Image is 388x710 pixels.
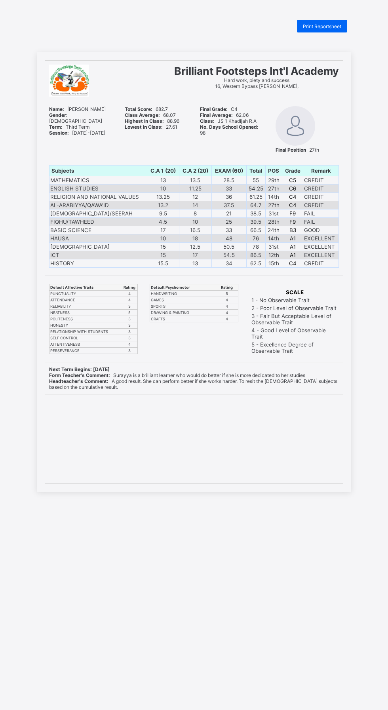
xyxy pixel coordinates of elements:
[49,366,110,372] b: Next Term Begins: [DATE]
[303,251,339,259] td: EXCELLENT
[125,112,176,118] span: 68.07
[303,23,341,29] span: Print Reportsheet
[247,201,265,209] td: 64.7
[150,284,216,290] th: Default Psychomotor
[179,209,211,217] td: 8
[276,147,306,153] b: Final Position
[179,176,211,184] td: 13.5
[211,217,246,226] td: 25
[179,217,211,226] td: 10
[282,192,303,201] td: C4
[49,184,147,192] td: ENGLISH STUDIES
[265,192,282,201] td: 14th
[49,176,147,184] td: MATHEMATICS
[147,234,179,242] td: 10
[179,165,211,176] th: C.A 2 (20)
[247,165,265,176] th: Total
[216,309,238,316] td: 4
[265,251,282,259] td: 12th
[211,192,246,201] td: 36
[276,147,319,153] span: 27th
[211,226,246,234] td: 33
[49,106,64,112] b: Name:
[179,226,211,234] td: 16.5
[265,234,282,242] td: 14th
[49,378,108,384] b: Headteacher's Comment:
[125,124,163,130] b: Lowest In Class:
[247,217,265,226] td: 39.5
[247,251,265,259] td: 86.5
[121,297,138,303] td: 4
[125,118,179,124] span: 88.96
[121,303,138,309] td: 3
[200,124,262,136] span: 98
[265,242,282,251] td: 31st
[49,309,121,316] td: NEATNESS
[282,259,303,267] td: C4
[303,242,339,251] td: EXCELLENT
[211,242,246,251] td: 50.5
[147,184,179,192] td: 10
[200,112,233,118] b: Final Average:
[211,234,246,242] td: 48
[121,309,138,316] td: 5
[200,124,259,130] b: No. Days School Opened:
[200,106,228,112] b: Final Grade:
[216,316,238,322] td: 4
[265,201,282,209] td: 27th
[49,259,147,267] td: HISTORY
[49,130,69,136] b: Session:
[216,290,238,297] td: 5
[49,124,63,130] b: Term:
[121,347,138,354] td: 3
[125,112,160,118] b: Class Average:
[282,251,303,259] td: A1
[121,335,138,341] td: 3
[49,130,105,136] span: [DATE]-[DATE]
[121,284,138,290] th: Rating
[247,259,265,267] td: 62.5
[265,184,282,192] td: 27th
[125,106,152,112] b: Total Score:
[125,124,177,130] span: 27.61
[303,176,339,184] td: CREDIT
[282,226,303,234] td: B3
[282,201,303,209] td: C4
[49,112,102,124] span: [DEMOGRAPHIC_DATA]
[49,192,147,201] td: RELIGION AND NATIONAL VALUES
[303,184,339,192] td: CREDIT
[179,184,211,192] td: 11.25
[49,372,305,378] span: Surayya is a brilliant learner who would do better if she is more dedicated to her studies
[179,192,211,201] td: 12
[211,259,246,267] td: 34
[147,251,179,259] td: 15
[200,118,257,124] span: JS 1 Khadijah R.A
[303,192,339,201] td: CREDIT
[147,217,179,226] td: 4.5
[121,290,138,297] td: 4
[282,209,303,217] td: F9
[49,251,147,259] td: ICT
[49,335,121,341] td: SELF CONTROL
[216,303,238,309] td: 4
[247,209,265,217] td: 38.5
[150,290,216,297] td: HANDWRITING
[251,312,338,326] td: 3 - Fair But Acceptable Level of Observable Trait
[49,322,121,328] td: HONESTY
[215,83,299,89] span: 16, Western Bypass [PERSON_NAME],
[125,118,164,124] b: Highest In Class:
[150,297,216,303] td: GAMES
[251,341,338,354] td: 5 - Excellence Degree of Observable Trait
[49,165,147,176] th: Subjects
[179,234,211,242] td: 18
[303,209,339,217] td: FAIL
[147,201,179,209] td: 13.2
[49,112,68,118] b: Gender:
[49,226,147,234] td: BASIC SCIENCE
[282,217,303,226] td: F9
[247,192,265,201] td: 61.25
[147,192,179,201] td: 13.25
[49,201,147,209] td: AL-ARABIYYA/QAWA'ID
[49,290,121,297] td: PUNCTUALITY
[49,372,110,378] b: Form Teacher's Comment:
